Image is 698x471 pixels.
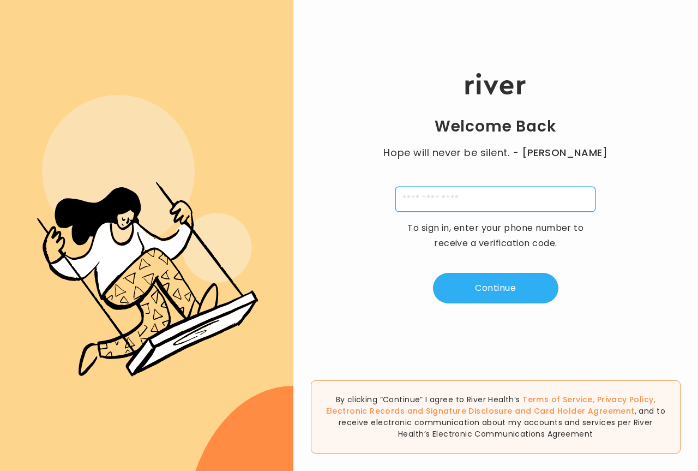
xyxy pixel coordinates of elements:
button: Continue [433,273,558,303]
h1: Welcome Back [435,117,557,136]
a: Electronic Records and Signature Disclosure [326,406,513,416]
a: Privacy Policy [597,394,654,405]
span: - [PERSON_NAME] [513,145,607,160]
p: To sign in, enter your phone number to receive a verification code. [400,220,591,251]
p: Hope will never be silent. [373,145,618,160]
div: By clicking “Continue” I agree to River Health’s [311,380,681,454]
a: Card Holder Agreement [534,406,635,416]
a: Terms of Service [522,394,593,405]
span: , and to receive electronic communication about my accounts and services per River Health’s Elect... [339,406,665,439]
span: , , and [326,394,655,416]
